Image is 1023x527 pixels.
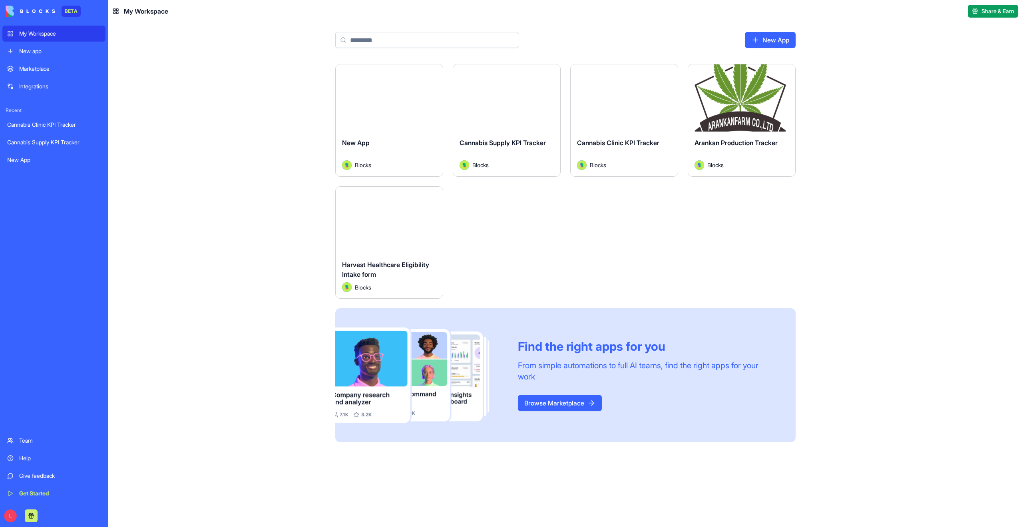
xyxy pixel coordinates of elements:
img: Avatar [460,160,469,170]
img: Avatar [342,160,352,170]
div: New app [19,47,101,55]
div: Get Started [19,489,101,497]
a: My Workspace [2,26,105,42]
a: Harvest Healthcare Eligibility Intake formAvatarBlocks [335,186,443,299]
span: New App [342,139,370,147]
div: My Workspace [19,30,101,38]
div: From simple automations to full AI teams, find the right apps for your work [518,360,776,382]
a: Integrations [2,78,105,94]
a: Give feedback [2,468,105,484]
a: BETA [6,6,81,17]
a: Cannabis Clinic KPI Tracker [2,117,105,133]
a: Help [2,450,105,466]
a: New App [745,32,796,48]
img: logo [6,6,55,17]
div: New App [7,156,101,164]
a: Cannabis Supply KPI TrackerAvatarBlocks [453,64,561,177]
span: Blocks [472,161,489,169]
button: Share & Earn [968,5,1018,18]
span: Blocks [590,161,606,169]
div: Marketplace [19,65,101,73]
span: Cannabis Supply KPI Tracker [460,139,546,147]
a: New app [2,43,105,59]
div: Team [19,437,101,445]
a: Cannabis Supply KPI Tracker [2,134,105,150]
span: Arankan Production Tracker [695,139,778,147]
span: Harvest Healthcare Eligibility Intake form [342,261,429,278]
span: Share & Earn [981,7,1014,15]
img: Avatar [577,160,587,170]
div: Find the right apps for you [518,339,776,353]
a: Cannabis Clinic KPI TrackerAvatarBlocks [570,64,678,177]
div: Cannabis Clinic KPI Tracker [7,121,101,129]
span: Recent [2,107,105,114]
span: Cannabis Clinic KPI Tracker [577,139,659,147]
div: Help [19,454,101,462]
img: Avatar [342,282,352,292]
a: Get Started [2,485,105,501]
div: Cannabis Supply KPI Tracker [7,138,101,146]
span: Blocks [707,161,724,169]
a: Arankan Production TrackerAvatarBlocks [688,64,796,177]
span: Blocks [355,283,371,291]
a: Team [2,433,105,449]
div: Integrations [19,82,101,90]
span: Blocks [355,161,371,169]
div: Give feedback [19,472,101,480]
img: Frame_181_egmpey.png [335,327,505,423]
a: New App [2,152,105,168]
a: Browse Marketplace [518,395,602,411]
img: Avatar [695,160,704,170]
span: L [4,509,17,522]
a: Marketplace [2,61,105,77]
div: BETA [62,6,81,17]
span: My Workspace [124,6,168,16]
a: New AppAvatarBlocks [335,64,443,177]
